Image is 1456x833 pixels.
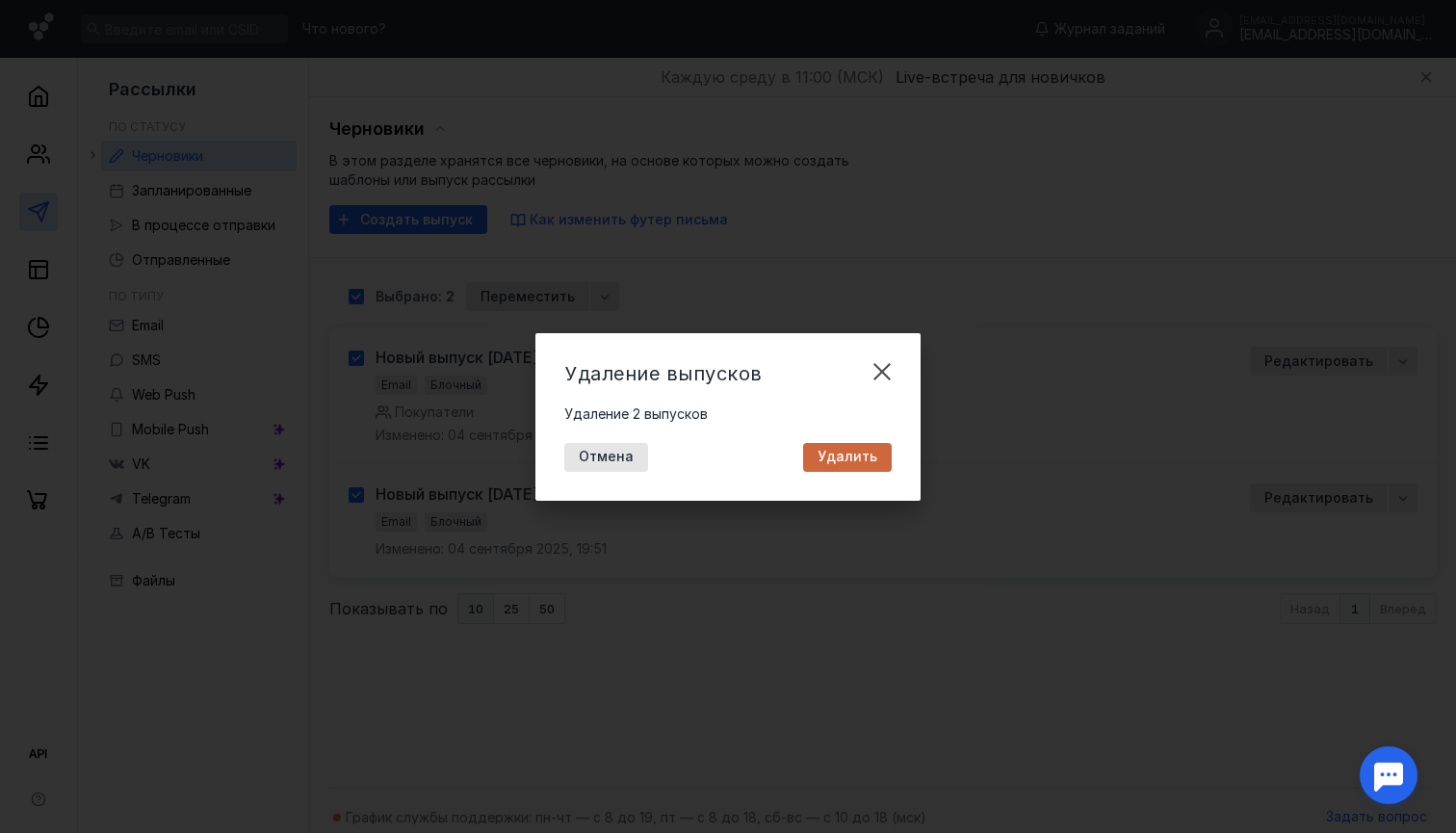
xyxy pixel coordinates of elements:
button: Отмена [564,443,648,472]
span: Удалить [818,449,877,465]
span: Удаление 2 выпусков [564,405,708,422]
span: Отмена [579,449,634,465]
button: Удалить [803,443,892,472]
span: Удаление выпусков [564,362,763,385]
